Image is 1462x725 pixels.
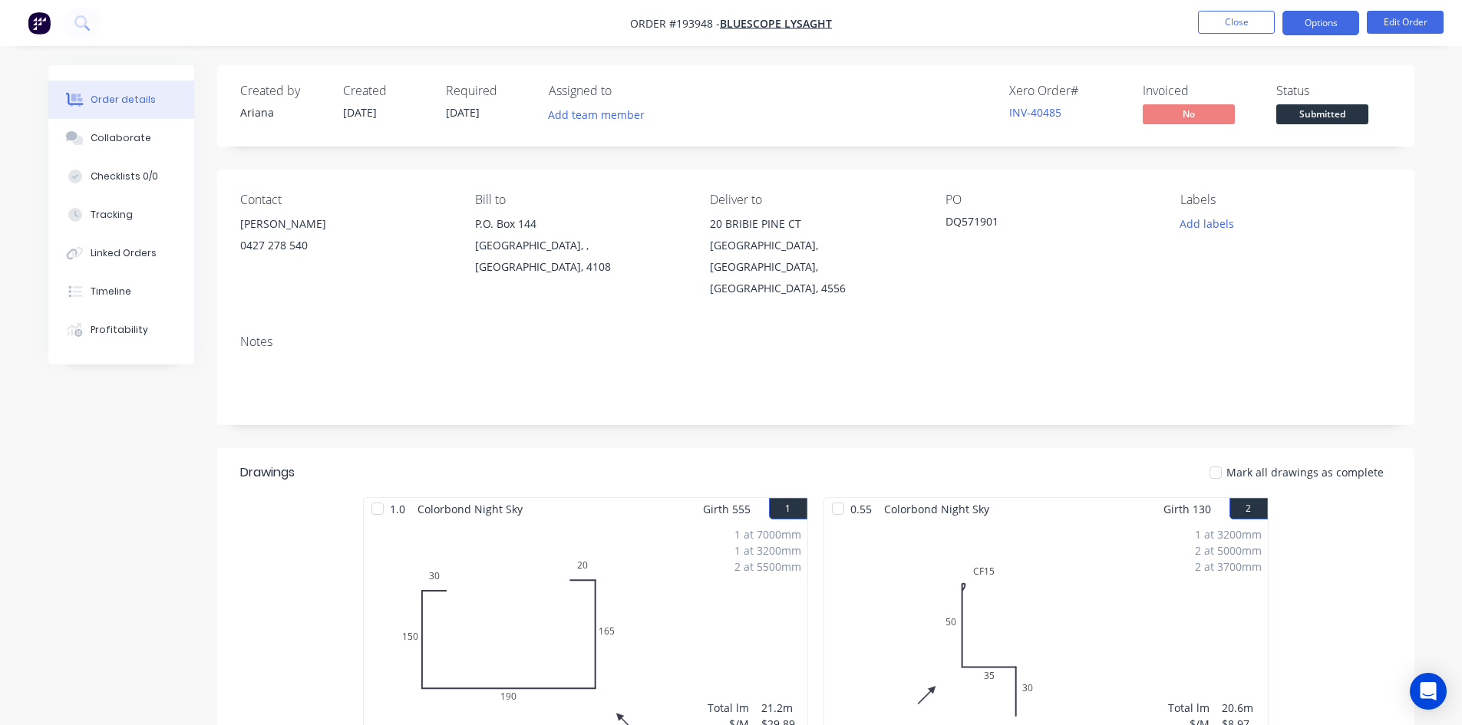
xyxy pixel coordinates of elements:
[1222,700,1262,716] div: 20.6m
[240,213,450,235] div: [PERSON_NAME]
[946,213,1137,235] div: DQ571901
[48,234,194,272] button: Linked Orders
[1195,559,1262,575] div: 2 at 3700mm
[91,208,133,222] div: Tracking
[1009,105,1061,120] a: INV-40485
[1195,542,1262,559] div: 2 at 5000mm
[446,105,480,120] span: [DATE]
[240,84,325,98] div: Created by
[720,16,832,31] a: Bluescope Lysaght
[384,498,411,520] span: 1.0
[844,498,878,520] span: 0.55
[48,311,194,349] button: Profitability
[240,104,325,120] div: Ariana
[475,213,685,235] div: P.O. Box 144
[878,498,995,520] span: Colorbond Night Sky
[91,93,156,107] div: Order details
[1172,213,1243,234] button: Add labels
[630,16,720,31] span: Order #193948 -
[1163,498,1211,520] span: Girth 130
[91,285,131,298] div: Timeline
[240,463,295,482] div: Drawings
[91,131,151,145] div: Collaborate
[240,213,450,262] div: [PERSON_NAME]0427 278 540
[48,119,194,157] button: Collaborate
[734,526,801,542] div: 1 at 7000mm
[240,334,1391,349] div: Notes
[710,235,920,299] div: [GEOGRAPHIC_DATA], [GEOGRAPHIC_DATA], [GEOGRAPHIC_DATA], 4556
[1276,84,1391,98] div: Status
[446,84,530,98] div: Required
[1367,11,1444,34] button: Edit Order
[240,193,450,207] div: Contact
[761,700,801,716] div: 21.2m
[769,498,807,519] button: 1
[48,196,194,234] button: Tracking
[703,498,751,520] span: Girth 555
[1143,84,1258,98] div: Invoiced
[710,213,920,235] div: 20 BRIBIE PINE CT
[91,246,157,260] div: Linked Orders
[1143,104,1235,124] span: No
[1410,673,1447,710] div: Open Intercom Messenger
[475,213,685,278] div: P.O. Box 144[GEOGRAPHIC_DATA], , [GEOGRAPHIC_DATA], 4108
[734,542,801,559] div: 1 at 3200mm
[411,498,529,520] span: Colorbond Night Sky
[1226,464,1384,480] span: Mark all drawings as complete
[708,700,749,716] div: Total lm
[343,105,377,120] span: [DATE]
[48,81,194,119] button: Order details
[1276,104,1368,124] span: Submitted
[91,323,148,337] div: Profitability
[1276,104,1368,127] button: Submitted
[1229,498,1268,519] button: 2
[91,170,158,183] div: Checklists 0/0
[1282,11,1359,35] button: Options
[48,272,194,311] button: Timeline
[549,84,702,98] div: Assigned to
[1009,84,1124,98] div: Xero Order #
[1195,526,1262,542] div: 1 at 3200mm
[475,235,685,278] div: [GEOGRAPHIC_DATA], , [GEOGRAPHIC_DATA], 4108
[946,193,1156,207] div: PO
[540,104,652,125] button: Add team member
[475,193,685,207] div: Bill to
[1168,700,1210,716] div: Total lm
[343,84,427,98] div: Created
[28,12,51,35] img: Factory
[240,235,450,256] div: 0427 278 540
[48,157,194,196] button: Checklists 0/0
[1180,193,1391,207] div: Labels
[710,193,920,207] div: Deliver to
[1198,11,1275,34] button: Close
[710,213,920,299] div: 20 BRIBIE PINE CT[GEOGRAPHIC_DATA], [GEOGRAPHIC_DATA], [GEOGRAPHIC_DATA], 4556
[734,559,801,575] div: 2 at 5500mm
[549,104,653,125] button: Add team member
